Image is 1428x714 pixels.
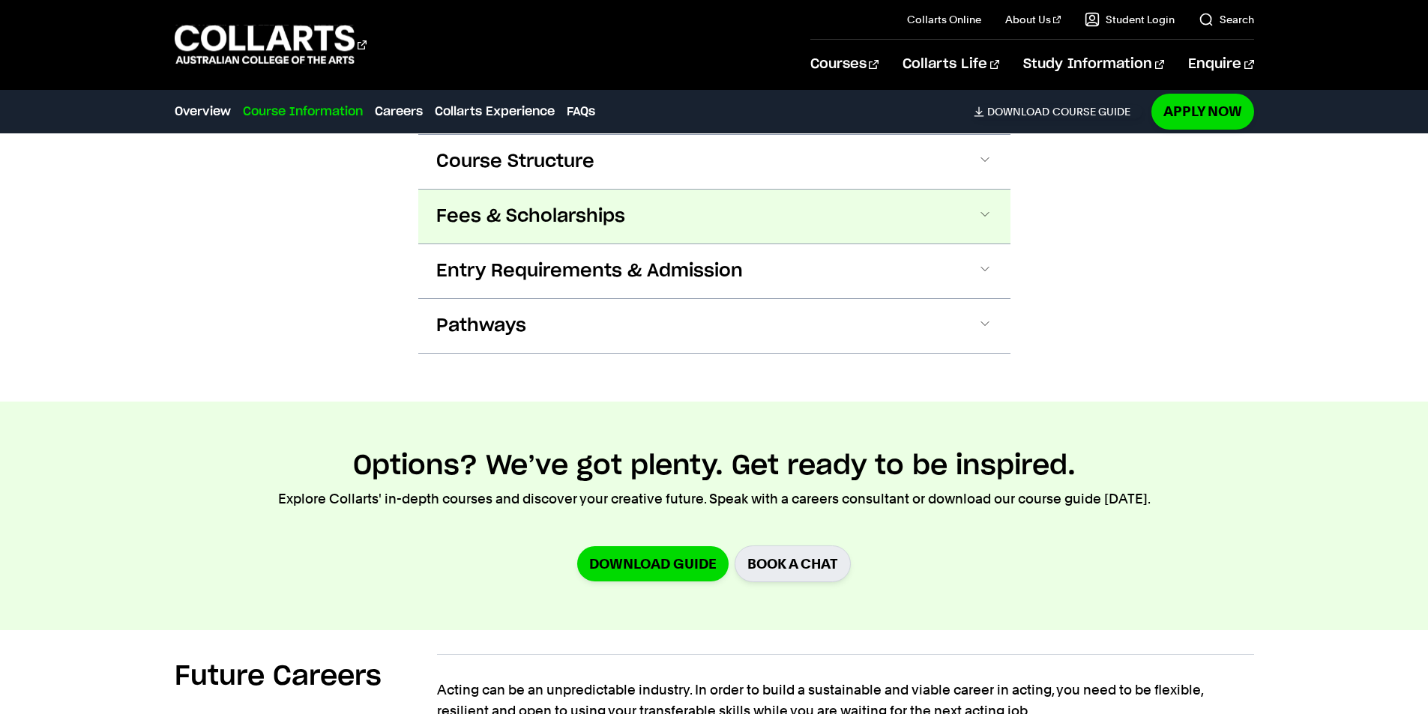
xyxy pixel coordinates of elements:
[175,103,231,121] a: Overview
[1085,12,1175,27] a: Student Login
[1023,40,1164,89] a: Study Information
[903,40,999,89] a: Collarts Life
[1188,40,1253,89] a: Enquire
[810,40,879,89] a: Courses
[1199,12,1254,27] a: Search
[1005,12,1061,27] a: About Us
[436,259,743,283] span: Entry Requirements & Admission
[436,150,594,174] span: Course Structure
[243,103,363,121] a: Course Information
[907,12,981,27] a: Collarts Online
[418,135,1010,189] button: Course Structure
[435,103,555,121] a: Collarts Experience
[436,314,526,338] span: Pathways
[735,545,851,582] a: BOOK A CHAT
[278,488,1151,509] p: Explore Collarts' in-depth courses and discover your creative future. Speak with a careers consul...
[418,190,1010,243] button: Fees & Scholarships
[974,105,1142,118] a: DownloadCourse Guide
[577,546,729,581] a: Download Guide
[1151,94,1254,129] a: Apply Now
[175,660,382,693] h2: Future Careers
[375,103,423,121] a: Careers
[418,244,1010,298] button: Entry Requirements & Admission
[175,23,367,66] div: Go to homepage
[987,105,1049,118] span: Download
[436,205,625,229] span: Fees & Scholarships
[418,299,1010,353] button: Pathways
[353,450,1076,482] h2: Options? We’ve got plenty. Get ready to be inspired.
[567,103,595,121] a: FAQs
